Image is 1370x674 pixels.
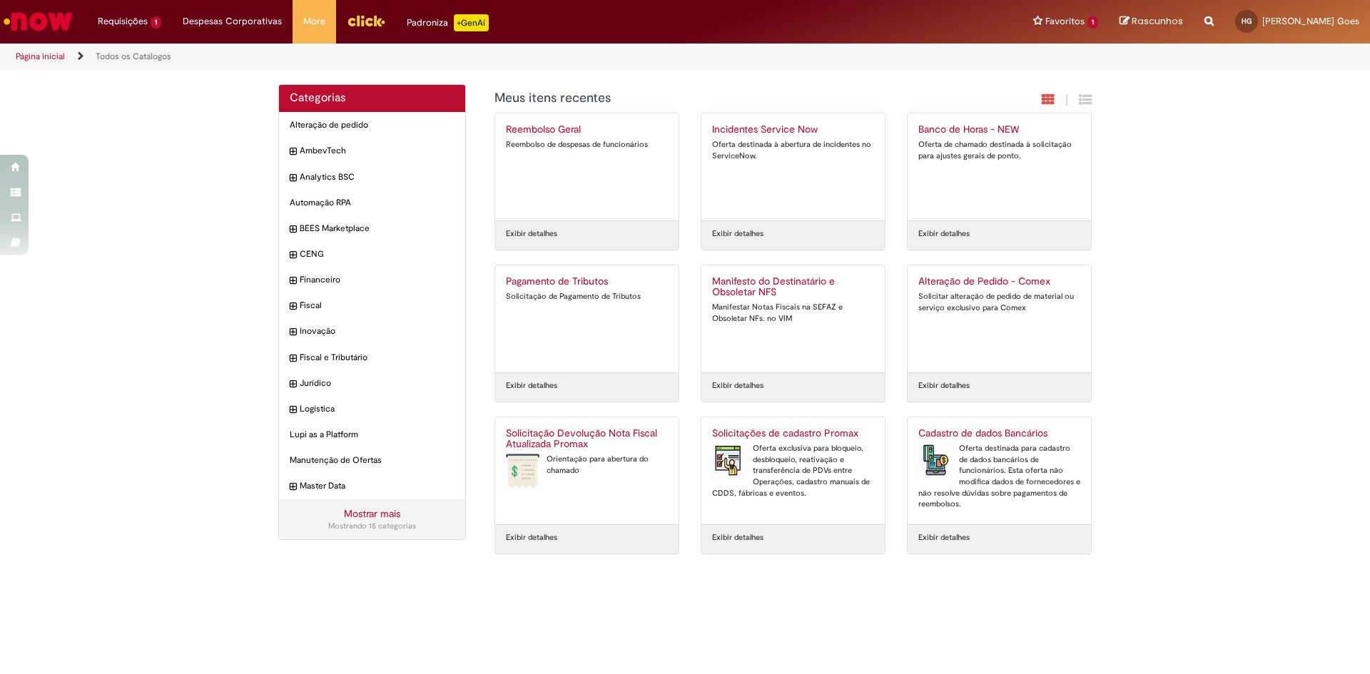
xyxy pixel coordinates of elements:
a: Alteração de Pedido - Comex Solicitar alteração de pedido de material ou serviço exclusivo para C... [908,265,1091,372]
div: Manifestar Notas Fiscais na SEFAZ e Obsoletar NFs. no VIM [712,302,874,324]
a: Exibir detalhes [506,380,557,392]
span: HG [1242,16,1252,26]
a: Exibir detalhes [506,228,557,240]
div: expandir categoria CENG CENG [279,241,465,267]
a: Banco de Horas - NEW Oferta de chamado destinada à solicitação para ajustes gerais de ponto. [908,113,1091,220]
a: Manifesto do Destinatário e Obsoletar NFS Manifestar Notas Fiscais na SEFAZ e Obsoletar NFs. no VIM [701,265,885,372]
div: Oferta de chamado destinada à solicitação para ajustes gerais de ponto. [918,139,1080,161]
span: Despesas Corporativas [183,14,282,29]
div: Automação RPA [279,190,465,216]
span: Rascunhos [1132,14,1183,28]
i: expandir categoria Fiscal [290,300,296,314]
div: Padroniza [407,14,489,31]
i: Exibição de grade [1079,93,1092,106]
span: 1 [1087,16,1098,29]
img: Solicitações de cadastro Promax [712,443,746,479]
h2: Reembolso Geral [506,124,668,136]
h2: Categorias [290,92,455,105]
p: +GenAi [454,14,489,31]
span: Analytics BSC [300,171,455,183]
a: Cadastro de dados Bancários Cadastro de dados Bancários Oferta destinada para cadastro de dados b... [908,417,1091,524]
h2: Alteração de Pedido - Comex [918,276,1080,287]
i: expandir categoria Fiscal e Tributário [290,352,296,366]
div: expandir categoria Fiscal Fiscal [279,292,465,319]
div: Solicitação de Pagamento de Tributos [506,291,668,302]
img: Solicitação Devolução Nota Fiscal Atualizada Promax [506,454,539,489]
div: expandir categoria AmbevTech AmbevTech [279,138,465,164]
div: expandir categoria Logistica Logistica [279,396,465,422]
i: expandir categoria Jurídico [290,377,296,392]
h2: Banco de Horas - NEW [918,124,1080,136]
span: Requisições [98,14,148,29]
span: Inovação [300,325,455,337]
img: ServiceNow [1,7,75,36]
span: Jurídico [300,377,455,389]
span: | [1065,92,1068,108]
div: Manutenção de Ofertas [279,447,465,474]
a: Página inicial [16,51,65,62]
ul: Categorias [279,112,465,499]
a: Exibir detalhes [506,532,557,543]
i: expandir categoria Financeiro [290,274,296,288]
i: expandir categoria CENG [290,248,296,262]
span: AmbevTech [300,145,455,157]
a: Exibir detalhes [918,380,970,392]
a: Solicitação Devolução Nota Fiscal Atualizada Promax Solicitação Devolução Nota Fiscal Atualizada ... [495,417,679,524]
span: Logistica [300,403,455,415]
a: Exibir detalhes [918,228,970,240]
div: expandir categoria BEES Marketplace BEES Marketplace [279,215,465,242]
h2: Incidentes Service Now [712,124,874,136]
i: Exibição em cartão [1042,93,1055,106]
i: expandir categoria Master Data [290,480,296,494]
span: Lupi as a Platform [290,429,455,441]
i: expandir categoria Logistica [290,403,296,417]
a: Exibir detalhes [712,380,763,392]
a: Reembolso Geral Reembolso de despesas de funcionários [495,113,679,220]
div: expandir categoria Financeiro Financeiro [279,267,465,293]
a: Solicitações de cadastro Promax Solicitações de cadastro Promax Oferta exclusiva para bloqueio, d... [701,417,885,524]
img: click_logo_yellow_360x200.png [347,10,385,31]
h1: {"description":"","title":"Meus itens recentes"} Categoria [494,91,938,106]
img: Cadastro de dados Bancários [918,443,952,479]
span: Alteração de pedido [290,119,455,131]
div: expandir categoria Analytics BSC Analytics BSC [279,164,465,190]
span: Manutenção de Ofertas [290,454,455,466]
span: CENG [300,248,455,260]
span: Fiscal e Tributário [300,352,455,364]
h2: Solicitação Devolução Nota Fiscal Atualizada Promax [506,428,668,451]
span: Favoritos [1045,14,1085,29]
div: Oferta exclusiva para bloqueio, desbloqueio, reativação e transferência de PDVs entre Operações, ... [712,443,874,499]
h2: Solicitações de cadastro Promax [712,428,874,439]
span: BEES Marketplace [300,223,455,235]
a: Rascunhos [1120,15,1183,29]
a: Exibir detalhes [712,228,763,240]
span: Fiscal [300,300,455,312]
div: expandir categoria Jurídico Jurídico [279,370,465,397]
div: Oferta destinada para cadastro de dados bancários de funcionários. Esta oferta não modifica dados... [918,443,1080,510]
div: Oferta destinada à abertura de incidentes no ServiceNow. [712,139,874,161]
div: expandir categoria Master Data Master Data [279,473,465,499]
span: Automação RPA [290,197,455,209]
a: Exibir detalhes [712,532,763,543]
span: [PERSON_NAME] Goes [1262,15,1359,27]
i: expandir categoria Inovação [290,325,296,339]
span: More [303,14,325,29]
div: Lupi as a Platform [279,422,465,448]
ul: Trilhas de página [11,44,903,70]
div: expandir categoria Inovação Inovação [279,318,465,344]
span: Master Data [300,480,455,492]
a: Exibir detalhes [918,532,970,543]
div: Mostrando 15 categorias [290,521,455,532]
a: Pagamento de Tributos Solicitação de Pagamento de Tributos [495,265,679,372]
a: Mostrar mais [344,507,400,520]
span: Financeiro [300,274,455,286]
h2: Manifesto do Destinatário e Obsoletar NFS [712,276,874,299]
i: expandir categoria Analytics BSC [290,171,296,185]
a: Incidentes Service Now Oferta destinada à abertura de incidentes no ServiceNow. [701,113,885,220]
div: Solicitar alteração de pedido de material ou serviço exclusivo para Comex [918,291,1080,313]
i: expandir categoria BEES Marketplace [290,223,296,237]
span: 1 [151,16,161,29]
h2: Cadastro de dados Bancários [918,428,1080,439]
h2: Pagamento de Tributos [506,276,668,287]
div: expandir categoria Fiscal e Tributário Fiscal e Tributário [279,344,465,371]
